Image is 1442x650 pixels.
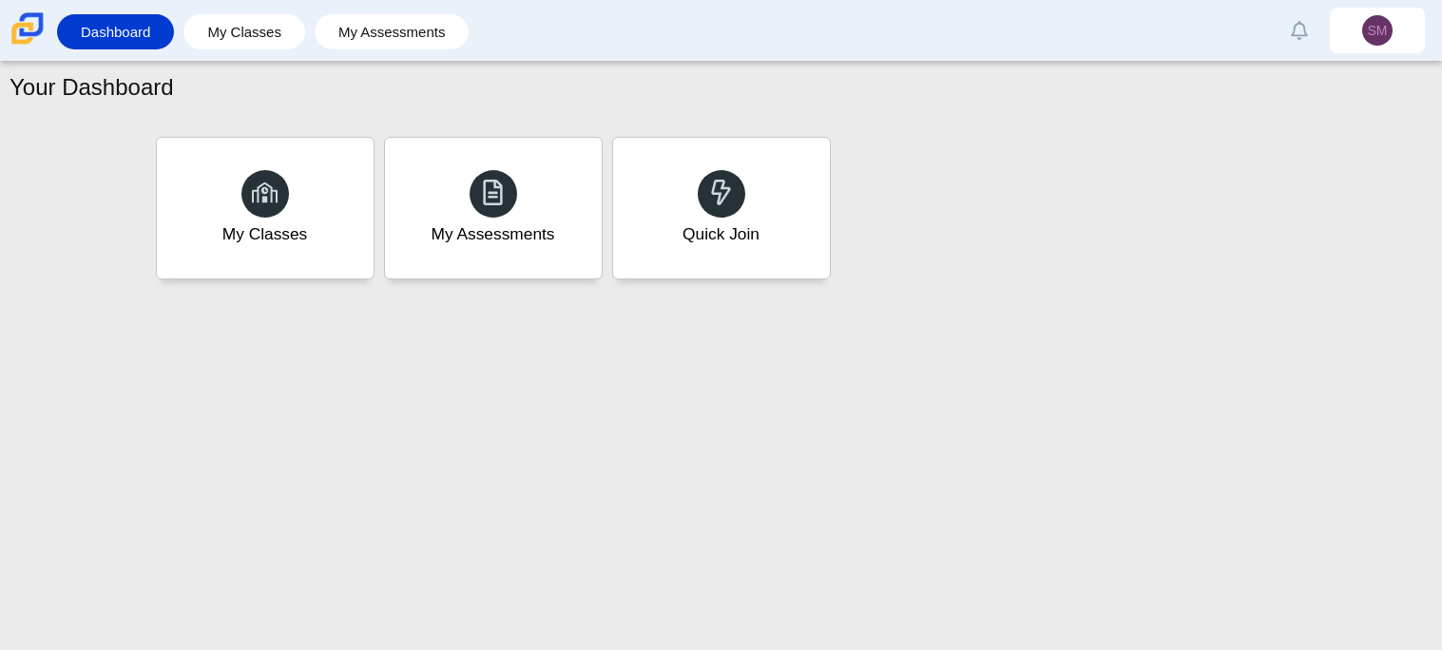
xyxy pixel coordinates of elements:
a: Carmen School of Science & Technology [8,35,48,51]
div: My Classes [222,222,308,246]
a: My Assessments [324,14,460,49]
a: Dashboard [67,14,164,49]
img: Carmen School of Science & Technology [8,9,48,48]
a: My Classes [193,14,296,49]
a: SM [1330,8,1425,53]
h1: Your Dashboard [10,71,174,104]
a: Quick Join [612,137,831,279]
div: My Assessments [432,222,555,246]
a: My Classes [156,137,375,279]
a: My Assessments [384,137,603,279]
a: Alerts [1279,10,1320,51]
span: SM [1368,24,1388,37]
div: Quick Join [683,222,759,246]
